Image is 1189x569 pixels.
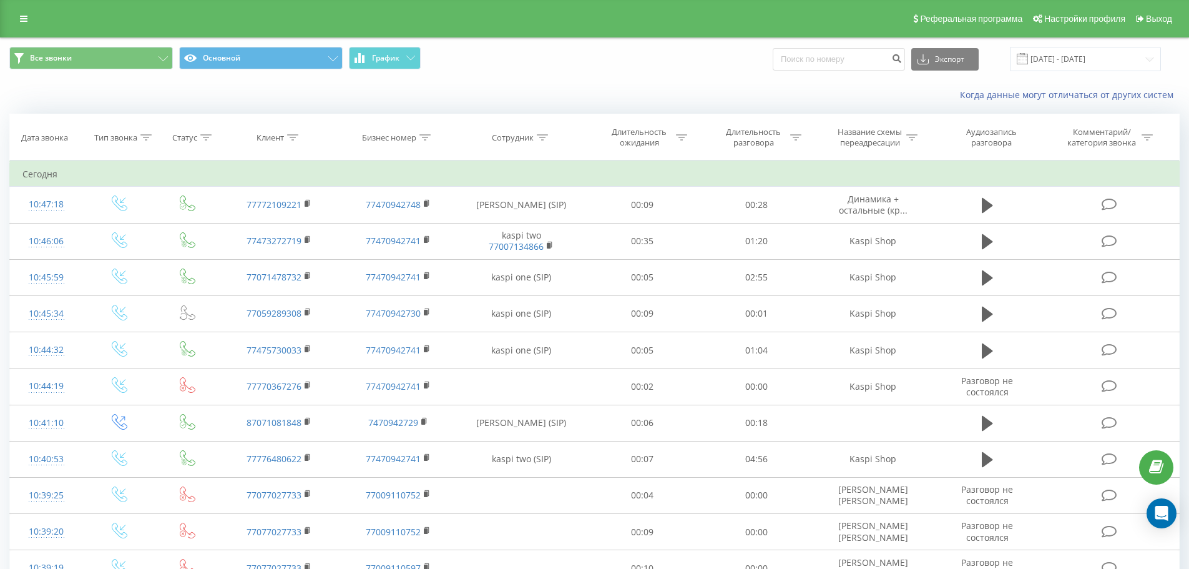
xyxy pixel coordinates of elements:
[362,132,416,143] div: Бизнес номер
[22,447,71,472] div: 10:40:53
[247,526,301,538] a: 77077027733
[22,483,71,508] div: 10:39:25
[22,374,71,398] div: 10:44:19
[22,302,71,326] div: 10:45:34
[247,344,301,356] a: 77475730033
[920,14,1022,24] span: Реферальная программа
[10,162,1180,187] td: Сегодня
[951,127,1032,148] div: Аудиозапись разговора
[585,477,700,513] td: 00:04
[247,271,301,283] a: 77071478732
[813,259,932,295] td: Kaspi Shop
[247,199,301,210] a: 77772109221
[585,405,700,441] td: 00:06
[700,259,814,295] td: 02:55
[22,520,71,544] div: 10:39:20
[1044,14,1125,24] span: Настройки профиля
[961,375,1013,398] span: Разговор не состоялся
[94,132,137,143] div: Тип звонка
[457,405,585,441] td: [PERSON_NAME] (SIP)
[1065,127,1138,148] div: Комментарий/категория звонка
[366,380,421,392] a: 77470942741
[813,295,932,332] td: Kaspi Shop
[172,132,197,143] div: Статус
[247,307,301,319] a: 77059289308
[813,477,932,513] td: [PERSON_NAME] [PERSON_NAME]
[961,520,1013,543] span: Разговор не состоялся
[366,344,421,356] a: 77470942741
[585,514,700,550] td: 00:09
[585,369,700,405] td: 00:02
[9,47,173,69] button: Все звонки
[839,193,908,216] span: Динамика + остальные (кр...
[366,526,421,538] a: 77009110752
[700,514,814,550] td: 00:00
[813,369,932,405] td: Kaspi Shop
[1146,14,1172,24] span: Выход
[700,405,814,441] td: 00:18
[457,441,585,477] td: kaspi two (SIP)
[21,132,68,143] div: Дата звонка
[700,477,814,513] td: 00:00
[585,223,700,259] td: 00:35
[700,332,814,369] td: 01:04
[247,489,301,501] a: 77077027733
[700,223,814,259] td: 01:20
[720,127,787,148] div: Длительность разговора
[961,483,1013,507] span: Разговор не состоялся
[813,332,932,369] td: Kaspi Shop
[179,47,343,69] button: Основной
[22,192,71,217] div: 10:47:18
[368,417,418,428] a: 7470942729
[585,295,700,332] td: 00:09
[366,271,421,283] a: 77470942741
[247,453,301,465] a: 77776480622
[22,265,71,290] div: 10:45:59
[585,332,700,369] td: 00:05
[585,259,700,295] td: 00:05
[606,127,673,148] div: Длительность ожидания
[366,489,421,501] a: 77009110752
[700,441,814,477] td: 04:56
[257,132,284,143] div: Клиент
[247,235,301,247] a: 77473272719
[773,48,905,71] input: Поиск по номеру
[813,223,932,259] td: Kaspi Shop
[489,240,544,252] a: 77007134866
[585,187,700,223] td: 00:09
[457,187,585,223] td: [PERSON_NAME] (SIP)
[366,235,421,247] a: 77470942741
[700,369,814,405] td: 00:00
[960,89,1180,101] a: Когда данные могут отличаться от других систем
[366,307,421,319] a: 77470942730
[366,453,421,465] a: 77470942741
[457,223,585,259] td: kaspi two
[366,199,421,210] a: 77470942748
[700,295,814,332] td: 00:01
[836,127,903,148] div: Название схемы переадресации
[813,514,932,550] td: [PERSON_NAME] [PERSON_NAME]
[1147,498,1177,528] div: Open Intercom Messenger
[22,229,71,254] div: 10:46:06
[457,295,585,332] td: kaspi one (SIP)
[22,411,71,435] div: 10:41:10
[30,53,72,63] span: Все звонки
[349,47,421,69] button: График
[700,187,814,223] td: 00:28
[457,332,585,369] td: kaspi one (SIP)
[247,380,301,392] a: 77770367276
[911,48,979,71] button: Экспорт
[372,54,399,62] span: График
[22,338,71,362] div: 10:44:32
[457,259,585,295] td: kaspi one (SIP)
[492,132,534,143] div: Сотрудник
[247,417,301,428] a: 87071081848
[813,441,932,477] td: Kaspi Shop
[585,441,700,477] td: 00:07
